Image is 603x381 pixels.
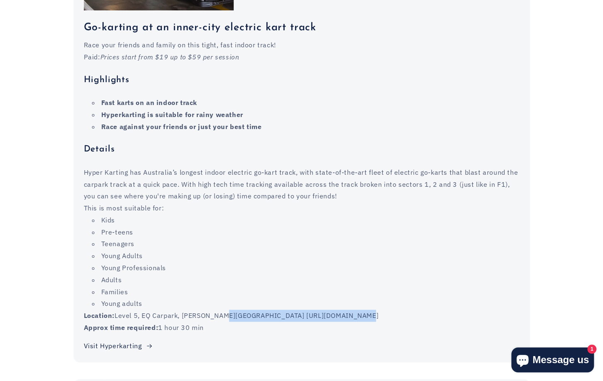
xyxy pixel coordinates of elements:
[84,166,520,202] p: Hyper Karting has Australia’s longest indoor electric go-kart track, with state-of-the-art fleet ...
[84,310,520,322] p: Level 5, EQ Carpark, [PERSON_NAME][GEOGRAPHIC_DATA] [URL][DOMAIN_NAME]
[101,98,197,107] strong: Fast karts on an indoor track
[92,226,520,238] li: Pre-teens
[84,21,520,35] h3: Go-karting at an inner-city electric kart track
[92,262,520,274] li: Young Professionals
[92,238,520,250] li: Teenagers
[92,250,520,262] li: Young Adults
[101,122,262,131] strong: Race against your friends or just your best time
[101,110,243,119] strong: Hyperkarting is suitable for rainy weather
[84,311,115,320] strong: Location:
[84,39,520,51] p: Race your friends and family on this tight, fast indoor track!
[92,214,520,226] li: Kids
[84,202,520,214] p: This is most suitable for:
[92,274,520,286] li: Adults
[92,286,520,298] li: Families
[84,75,520,85] h4: Highlights
[84,340,153,352] a: Visit Hyperkarting
[509,347,596,374] inbox-online-store-chat: Shopify online store chat
[100,53,239,61] em: Prices start from $19 up to $59 per session
[84,322,520,334] p: 1 hour 30 min
[84,323,159,332] strong: Approx time required:
[84,51,520,63] p: Paid:
[84,144,520,155] h4: Details
[92,298,520,310] li: Young adults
